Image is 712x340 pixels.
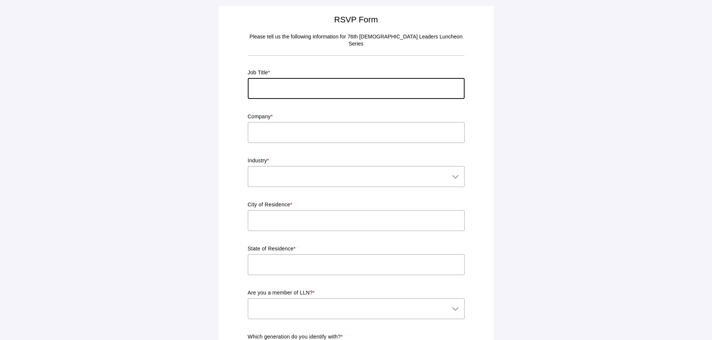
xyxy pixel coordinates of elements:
[248,245,465,253] p: State of Residence
[334,15,378,24] span: RSVP Form
[248,33,465,48] p: Please tell us the following information for 76th [DEMOGRAPHIC_DATA] Leaders Luncheon Series
[248,201,465,209] p: City of Residence
[248,289,465,297] p: Are you a member of LLN?
[248,157,465,165] p: Industry
[248,113,465,121] p: Company
[248,69,465,77] p: Job Title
